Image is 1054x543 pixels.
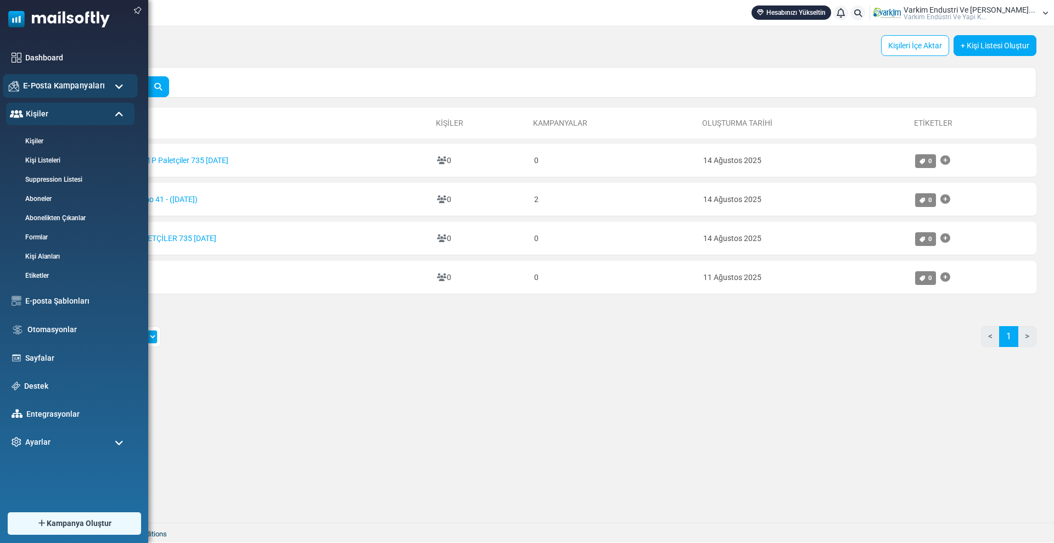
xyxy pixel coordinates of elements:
a: Etiket Ekle [940,266,950,288]
img: User Logo [873,5,901,21]
a: Entegrasyonlar [26,408,129,420]
img: dashboard-icon.svg [12,53,21,63]
a: 0 [915,232,936,246]
nav: Page [981,326,1036,356]
a: Kişi Alanları [6,251,132,261]
a: Destek [24,380,129,392]
td: 11 Ağustos 2025 [698,261,910,294]
a: E-posta Şablonları [25,295,129,307]
td: 2 [529,183,698,216]
a: Suppression Listesi [6,175,132,184]
img: workflow.svg [12,323,24,336]
span: Varkim Endustri Ve [PERSON_NAME]... [904,6,1035,14]
span: E-Posta Kampanyaları [23,80,105,92]
span: Kampanya Oluştur [47,518,111,529]
td: 0 [529,144,698,177]
a: Kişiler [6,136,132,146]
a: Abonelikten Çıkanlar [6,213,132,223]
a: Etiket Ekle [940,227,950,249]
img: settings-icon.svg [12,437,21,447]
a: 1 [999,326,1018,347]
span: 0 [928,235,932,243]
img: support-icon.svg [12,382,20,390]
a: Formlar [6,232,132,242]
a: Demo 41 - ([DATE]) [122,195,198,204]
a: Etiketler [6,271,132,281]
a: Etiketler [914,119,952,127]
img: email-templates-icon.svg [12,296,21,306]
a: PALETÇİLER 735 [DATE] [122,234,216,243]
td: 0 [431,144,529,177]
footer: 2025 [36,523,1054,542]
a: Dashboard [25,52,129,64]
span: 0 [928,274,932,282]
img: landing_pages.svg [12,353,21,363]
span: 0 [928,157,932,165]
span: 0 [928,196,932,204]
td: 14 Ağustos 2025 [698,183,910,216]
span: Ayarlar [25,436,51,448]
a: Kişi Listeleri [6,155,132,165]
img: campaigns-icon.png [9,81,19,91]
a: Sayfalar [25,352,129,364]
td: 0 [431,222,529,255]
td: 0 [529,222,698,255]
td: 0 [529,261,698,294]
td: 14 Ağustos 2025 [698,222,910,255]
span: Varki̇m Endüstri̇ Ve Yapi K... [904,14,986,20]
a: Kampanyalar [533,119,587,127]
span: Kişiler [26,108,48,120]
td: 0 [431,261,529,294]
a: Otomasyonlar [27,324,129,335]
a: 0 [915,193,936,207]
td: 0 [431,183,529,216]
img: contacts-icon-active.svg [10,110,23,117]
a: BSM P Paletçiler 735 [DATE] [122,156,228,165]
a: Oluşturma Tarihi [702,119,772,127]
a: User Logo Varkim Endustri Ve [PERSON_NAME]... Varki̇m Endüstri̇ Ve Yapi K... [873,5,1049,21]
a: + Kişi Listesi Oluştur [954,35,1036,56]
a: Kişiler [436,119,463,127]
a: Hesabınızı Yükseltin [752,5,831,20]
td: 14 Ağustos 2025 [698,144,910,177]
a: 0 [915,154,936,168]
a: Etiket Ekle [940,188,950,210]
a: 0 [915,271,936,285]
a: Aboneler [6,194,132,204]
a: Kişileri İçe Aktar [881,35,949,56]
a: Etiket Ekle [940,149,950,171]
